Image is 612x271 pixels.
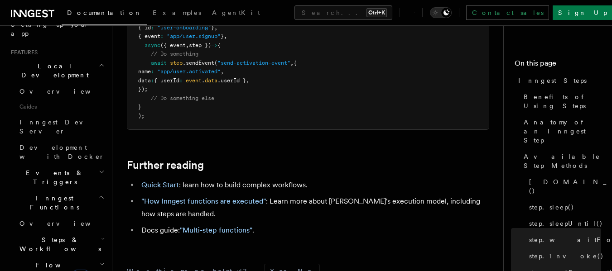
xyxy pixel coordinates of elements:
span: // Do something [151,51,198,57]
span: , [246,77,249,84]
span: step.sleep() [529,203,574,212]
div: Local Development [7,83,106,165]
span: Benefits of Using Steps [524,92,601,110]
span: => [211,42,217,48]
a: step.invoke() [525,248,601,264]
span: Overview [19,220,113,227]
span: ); [138,113,145,119]
span: await [151,60,167,66]
span: .userId } [217,77,246,84]
button: Local Development [7,58,106,83]
h4: On this page [515,58,601,72]
span: Guides [16,100,106,114]
li: Docs guide: . [139,224,489,237]
span: ({ event [160,42,186,48]
a: Examples [147,3,207,24]
span: data [138,77,151,84]
span: Features [7,49,38,56]
kbd: Ctrl+K [366,8,387,17]
span: , [186,42,189,48]
span: : [151,68,154,75]
span: , [221,68,224,75]
a: Overview [16,215,106,232]
span: Inngest Functions [7,194,98,212]
span: { [217,42,221,48]
span: } [138,104,141,110]
span: Events & Triggers [7,168,99,186]
span: "app/user.activated" [157,68,221,75]
span: Available Step Methods [524,152,601,170]
span: , [224,33,227,39]
span: Overview [19,88,113,95]
span: . [202,77,205,84]
span: : [179,77,183,84]
a: Contact sales [466,5,549,20]
a: Benefits of Using Steps [520,89,601,114]
span: async [145,42,160,48]
a: Documentation [62,3,147,25]
span: data [205,77,217,84]
span: Local Development [7,62,99,80]
button: Events & Triggers [7,165,106,190]
span: ( [214,60,217,66]
span: "send-activation-event" [217,60,290,66]
span: Inngest Dev Server [19,119,97,135]
span: } [221,33,224,39]
span: Examples [153,9,201,16]
a: Further reading [127,159,204,171]
button: Toggle dark mode [430,7,452,18]
span: { userId [154,77,179,84]
button: Steps & Workflows [16,232,106,257]
span: step.invoke() [529,252,604,261]
span: : [151,24,154,31]
a: Anatomy of an Inngest Step [520,114,601,148]
span: : [151,77,154,84]
span: name [138,68,151,75]
span: step [170,60,183,66]
span: Anatomy of an Inngest Step [524,118,601,145]
a: Development with Docker [16,139,106,165]
li: : Learn more about [PERSON_NAME]'s execution model, including how steps are handled. [139,195,489,220]
span: , [214,24,217,31]
a: step.waitForEvent() [525,232,601,248]
a: [DOMAIN_NAME]() [525,174,601,199]
span: : [160,33,164,39]
span: "app/user.signup" [167,33,221,39]
span: Inngest Steps [518,76,587,85]
a: Inngest Dev Server [16,114,106,139]
a: step.sleepUntil() [525,215,601,232]
a: step.sleep() [525,199,601,215]
a: Overview [16,83,106,100]
span: }); [138,86,148,92]
span: { event [138,33,160,39]
span: Steps & Workflows [16,235,101,253]
span: , [290,60,294,66]
span: { id [138,24,151,31]
span: .sendEvent [183,60,214,66]
a: Inngest Steps [515,72,601,89]
button: Inngest Functions [7,190,106,215]
span: } [211,24,214,31]
li: : learn how to build complex workflows. [139,179,489,191]
a: AgentKit [207,3,265,24]
span: // Do something else [151,95,214,101]
a: "Multi-step functions" [180,226,252,234]
button: Search...Ctrl+K [294,5,392,20]
a: "How Inngest functions are executed" [141,197,266,205]
span: Development with Docker [19,144,105,160]
span: step }) [189,42,211,48]
span: step.sleepUntil() [529,219,603,228]
span: { [294,60,297,66]
a: Quick Start [141,181,179,189]
span: AgentKit [212,9,260,16]
span: event [186,77,202,84]
span: "user-onboarding" [157,24,211,31]
a: Setting up your app [7,16,106,42]
a: Available Step Methods [520,148,601,174]
span: Documentation [67,9,142,16]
